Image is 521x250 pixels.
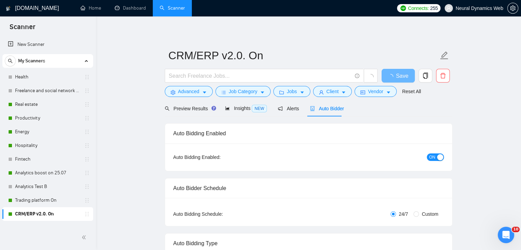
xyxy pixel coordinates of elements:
[169,72,352,80] input: Search Freelance Jobs...
[15,98,80,111] a: Real estate
[386,90,391,95] span: caret-down
[84,198,90,203] span: holder
[211,105,217,111] div: Tooltip anchor
[84,115,90,121] span: holder
[436,69,450,83] button: delete
[396,210,411,218] span: 24/7
[310,106,315,111] span: robot
[396,72,408,80] span: Save
[84,184,90,189] span: holder
[4,22,41,36] span: Scanner
[15,166,80,180] a: Analytics boost on 25.07
[15,193,80,207] a: Trading platform On
[419,210,441,218] span: Custom
[225,106,230,111] span: area-chart
[6,3,11,14] img: logo
[278,106,299,111] span: Alerts
[18,54,45,68] span: My Scanners
[5,59,15,63] span: search
[84,157,90,162] span: holder
[355,86,396,97] button: idcardVendorcaret-down
[173,178,444,198] div: Auto Bidder Schedule
[160,5,185,11] a: searchScanner
[260,90,265,95] span: caret-down
[507,3,518,14] button: setting
[15,70,80,84] a: Health
[382,69,415,83] button: Save
[15,139,80,152] a: Hospitality
[355,74,359,78] span: info-circle
[287,88,297,95] span: Jobs
[498,227,514,243] iframe: Intercom live chat
[178,88,199,95] span: Advanced
[171,90,175,95] span: setting
[15,207,80,221] a: CRM/ERP v2.0. On
[430,4,438,12] span: 255
[408,4,429,12] span: Connects:
[84,129,90,135] span: holder
[80,5,101,11] a: homeHome
[15,180,80,193] a: Analytics Test B
[84,74,90,80] span: holder
[225,105,267,111] span: Insights
[84,211,90,217] span: holder
[173,124,444,143] div: Auto Bidding Enabled
[319,90,324,95] span: user
[229,88,257,95] span: Job Category
[400,5,406,11] img: upwork-logo.png
[440,51,449,60] span: edit
[273,86,310,97] button: folderJobscaret-down
[15,84,80,98] a: Freelance and social network (change includes)
[215,86,271,97] button: barsJob Categorycaret-down
[402,88,421,95] a: Reset All
[326,88,339,95] span: Client
[202,90,207,95] span: caret-down
[310,106,344,111] span: Auto Bidder
[446,6,451,11] span: user
[165,106,214,111] span: Preview Results
[173,153,263,161] div: Auto Bidding Enabled:
[508,5,518,11] span: setting
[512,227,520,232] span: 10
[429,153,435,161] span: ON
[165,86,213,97] button: settingAdvancedcaret-down
[15,221,80,235] a: CRM/ERP v2.0. Test B Off
[84,88,90,93] span: holder
[169,47,438,64] input: Scanner name...
[300,90,305,95] span: caret-down
[165,106,170,111] span: search
[84,102,90,107] span: holder
[360,90,365,95] span: idcard
[5,55,16,66] button: search
[278,106,283,111] span: notification
[221,90,226,95] span: bars
[173,210,263,218] div: Auto Bidding Schedule:
[388,74,396,79] span: loading
[84,143,90,148] span: holder
[368,88,383,95] span: Vendor
[2,38,93,51] li: New Scanner
[8,38,88,51] a: New Scanner
[419,73,432,79] span: copy
[15,152,80,166] a: Fintech
[84,170,90,176] span: holder
[279,90,284,95] span: folder
[82,234,88,241] span: double-left
[115,5,146,11] a: dashboardDashboard
[507,5,518,11] a: setting
[436,73,449,79] span: delete
[419,69,432,83] button: copy
[341,90,346,95] span: caret-down
[15,111,80,125] a: Productivity
[313,86,352,97] button: userClientcaret-down
[368,74,374,80] span: loading
[252,105,267,112] span: NEW
[15,125,80,139] a: Energy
